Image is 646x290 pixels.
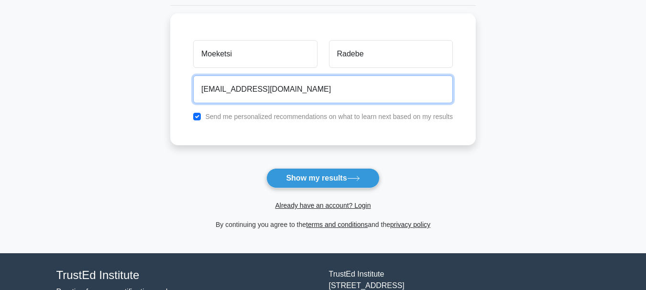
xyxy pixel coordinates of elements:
input: Last name [329,40,453,68]
button: Show my results [266,168,379,188]
a: terms and conditions [306,221,368,228]
a: privacy policy [390,221,430,228]
input: First name [193,40,317,68]
div: By continuing you agree to the and the [164,219,482,230]
input: Email [193,75,453,103]
label: Send me personalized recommendations on what to learn next based on my results [205,113,453,120]
a: Already have an account? Login [275,202,371,209]
h4: TrustEd Institute [56,269,318,282]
